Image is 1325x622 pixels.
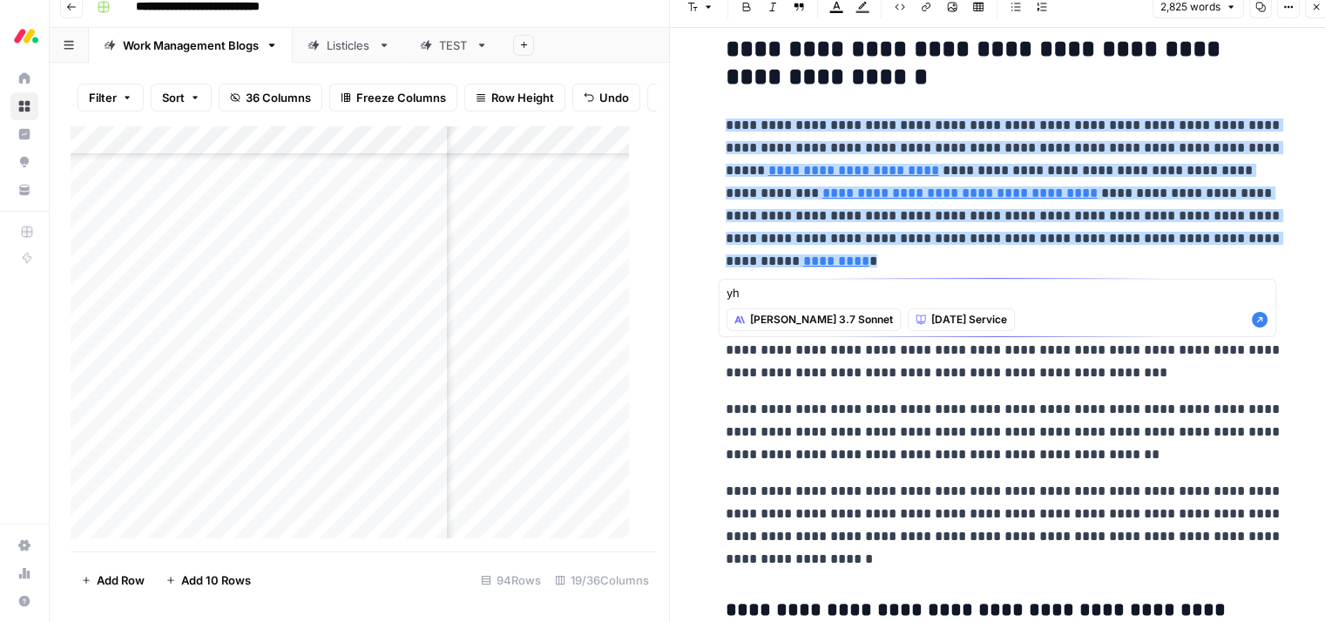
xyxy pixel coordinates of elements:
span: [DATE] Service [931,312,1007,328]
a: Opportunities [10,148,38,176]
div: 19/36 Columns [548,566,656,594]
button: Add Row [71,566,155,594]
button: [DATE] Service [908,308,1015,331]
span: Add 10 Rows [181,571,251,589]
button: Undo [572,84,640,112]
a: TEST [405,28,503,63]
a: Settings [10,531,38,559]
div: Listicles [327,37,371,54]
div: 94 Rows [474,566,548,594]
a: Insights [10,120,38,148]
textarea: yh [727,284,1268,301]
a: Home [10,64,38,92]
button: Sort [151,84,212,112]
span: Sort [162,89,185,106]
a: Work Management Blogs [89,28,293,63]
button: Help + Support [10,587,38,615]
div: Work Management Blogs [123,37,259,54]
button: Add 10 Rows [155,566,261,594]
img: Monday.com Logo [10,20,42,51]
span: Add Row [97,571,145,589]
button: 36 Columns [219,84,322,112]
span: Freeze Columns [356,89,446,106]
a: Your Data [10,176,38,204]
button: Filter [78,84,144,112]
button: [PERSON_NAME] 3.7 Sonnet [727,308,901,331]
button: Workspace: Monday.com [10,14,38,57]
span: 36 Columns [246,89,311,106]
button: Freeze Columns [329,84,457,112]
div: TEST [439,37,469,54]
span: Row Height [491,89,554,106]
a: Listicles [293,28,405,63]
button: Row Height [464,84,565,112]
span: Undo [599,89,629,106]
span: [PERSON_NAME] 3.7 Sonnet [750,312,893,328]
a: Browse [10,92,38,120]
span: Filter [89,89,117,106]
a: Usage [10,559,38,587]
